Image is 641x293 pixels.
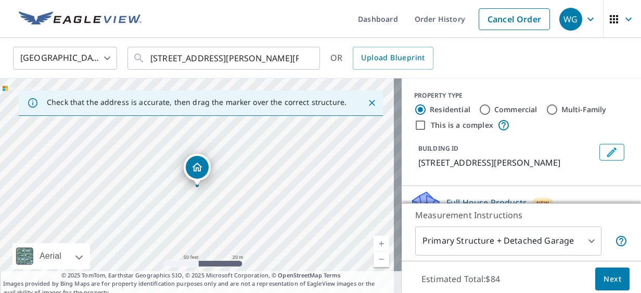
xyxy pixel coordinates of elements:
[353,47,433,70] a: Upload Blueprint
[278,271,322,279] a: OpenStreetMap
[19,11,142,27] img: EV Logo
[36,243,65,269] div: Aerial
[61,271,341,280] span: © 2025 TomTom, Earthstar Geographics SIO, © 2025 Microsoft Corporation, ©
[374,236,389,251] a: Current Level 19, Zoom In
[413,268,508,290] p: Estimated Total: $84
[431,120,493,130] label: This is a complex
[12,243,90,269] div: Aerial
[599,144,624,161] button: Edit building 1
[604,273,621,286] span: Next
[418,144,458,153] p: BUILDING ID
[410,190,633,231] div: Full House ProductsNewFull House™ with Regular Delivery
[324,271,341,279] a: Terms
[184,154,211,186] div: Dropped pin, building 1, Residential property, 585 M L Thompson Dr Rocky Gap, VA 24366
[446,196,527,209] p: Full House Products
[414,91,629,100] div: PROPERTY TYPE
[13,44,117,73] div: [GEOGRAPHIC_DATA]
[615,235,627,247] span: Your report will include the primary structure and a detached garage if one exists.
[479,8,550,30] a: Cancel Order
[374,251,389,267] a: Current Level 19, Zoom Out
[430,104,470,115] label: Residential
[536,199,549,207] span: New
[415,209,627,221] p: Measurement Instructions
[150,44,299,73] input: Search by address or latitude-longitude
[595,268,630,291] button: Next
[494,104,537,115] label: Commercial
[559,8,582,31] div: WG
[330,47,433,70] div: OR
[418,156,595,169] p: [STREET_ADDRESS][PERSON_NAME]
[561,104,607,115] label: Multi-Family
[361,51,425,64] span: Upload Blueprint
[365,96,379,110] button: Close
[415,227,601,256] div: Primary Structure + Detached Garage
[47,98,347,107] p: Check that the address is accurate, then drag the marker over the correct structure.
